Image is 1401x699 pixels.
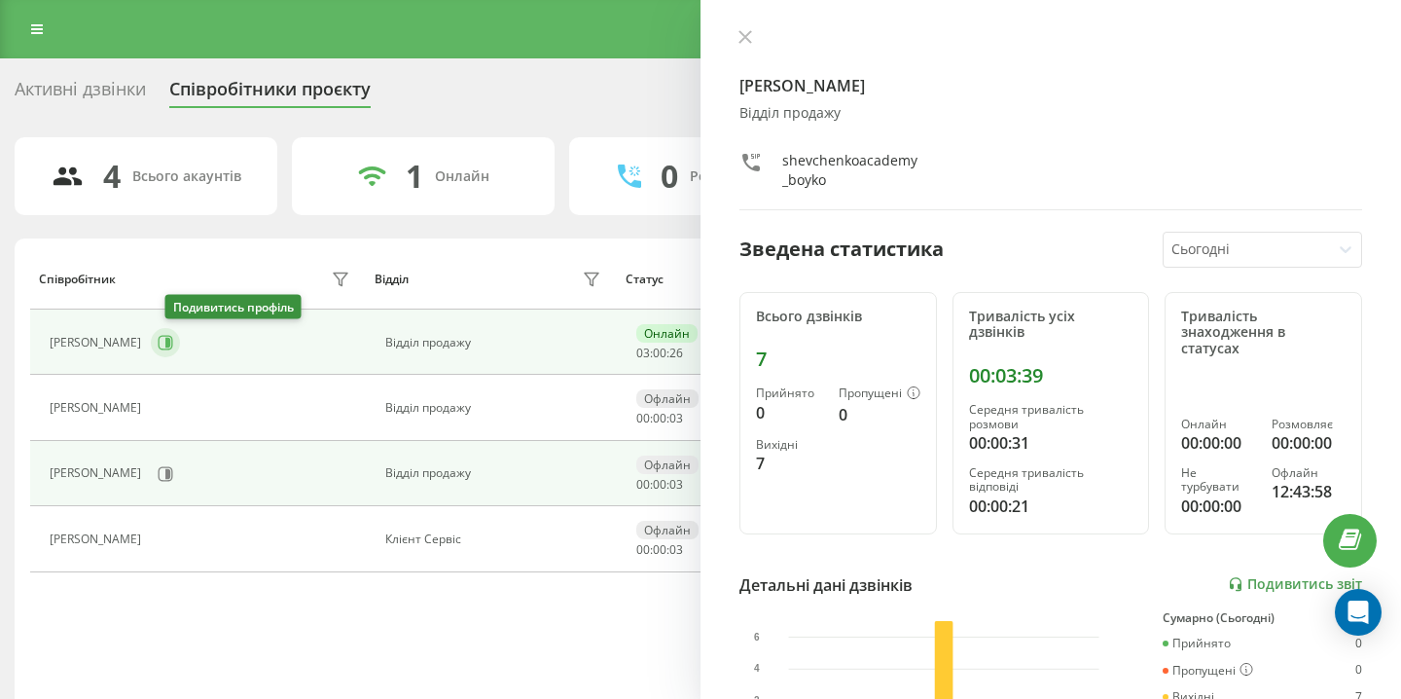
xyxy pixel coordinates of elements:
div: 00:00:00 [1181,495,1255,518]
span: 00 [653,541,666,558]
div: Прийнято [756,386,823,400]
div: Онлайн [435,168,489,185]
div: : : [636,543,683,557]
span: 03 [669,541,683,558]
div: Онлайн [1181,418,1255,431]
div: 0 [839,403,920,426]
div: Активні дзвінки [15,79,146,109]
div: : : [636,412,683,425]
div: Відділ [375,273,409,286]
div: Всього дзвінків [756,309,920,325]
div: Зведена статистика [739,235,944,264]
div: : : [636,478,683,492]
div: Open Intercom Messenger [1335,589,1382,636]
div: 00:00:21 [969,495,1133,518]
span: 00 [636,541,650,558]
div: 0 [756,401,823,424]
div: Середня тривалість розмови [969,403,1133,431]
div: 4 [103,158,121,195]
div: 7 [756,452,823,475]
span: 03 [669,410,683,426]
div: Розмовляє [1272,418,1346,431]
text: 6 [754,631,760,642]
span: 03 [669,476,683,493]
div: [PERSON_NAME] [50,401,146,415]
span: 00 [653,476,666,493]
div: Прийнято [1163,637,1231,650]
div: Пропущені [839,386,920,402]
div: 0 [1355,663,1362,679]
div: [PERSON_NAME] [50,336,146,349]
div: shevchenkoacademy_boyko [782,151,921,190]
div: Офлайн [636,521,699,539]
div: [PERSON_NAME] [50,533,146,546]
div: Подивитись профіль [165,295,302,319]
span: 00 [653,345,666,361]
div: Всього акаунтів [132,168,241,185]
div: Вихідні [756,438,823,452]
div: Пропущені [1163,663,1253,679]
div: Відділ продажу [385,466,606,480]
a: Подивитись звіт [1228,576,1362,593]
div: Відділ продажу [385,336,606,349]
div: 1 [406,158,423,195]
div: Статус [626,273,664,286]
span: 03 [636,345,650,361]
span: 26 [669,345,683,361]
div: Тривалість знаходження в статусах [1181,309,1346,357]
div: 12:43:58 [1272,480,1346,503]
h4: [PERSON_NAME] [739,74,1362,97]
div: Офлайн [636,456,699,474]
div: Середня тривалість відповіді [969,466,1133,495]
div: : : [636,347,683,360]
div: Співробітники проєкту [169,79,371,109]
div: Розмовляють [690,168,784,185]
span: 00 [636,410,650,426]
span: 00 [636,476,650,493]
div: 00:00:31 [969,431,1133,455]
div: Офлайн [1272,466,1346,480]
div: 00:03:39 [969,364,1133,387]
div: Онлайн [636,324,698,343]
div: Не турбувати [1181,466,1255,495]
div: Тривалість усіх дзвінків [969,309,1133,342]
span: 00 [653,410,666,426]
div: Офлайн [636,389,699,408]
div: Відділ продажу [739,105,1362,122]
div: Детальні дані дзвінків [739,573,913,597]
div: Співробітник [39,273,116,286]
div: 00:00:00 [1181,431,1255,455]
div: 00:00:00 [1272,431,1346,455]
div: Сумарно (Сьогодні) [1163,611,1362,625]
text: 4 [754,663,760,674]
div: Відділ продажу [385,401,606,415]
div: 0 [1355,637,1362,650]
div: [PERSON_NAME] [50,466,146,480]
div: Клієнт Сервіс [385,533,606,546]
div: 0 [661,158,678,195]
div: 7 [756,348,920,371]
